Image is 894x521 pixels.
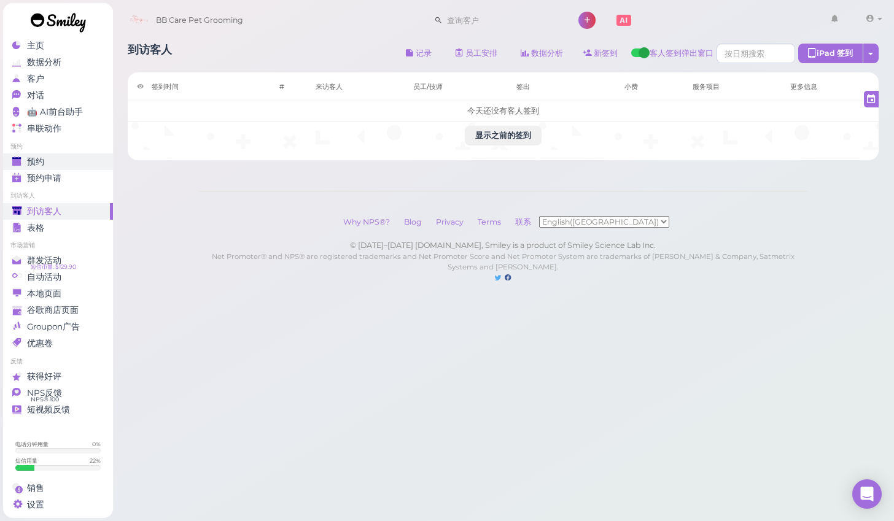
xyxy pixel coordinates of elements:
[3,357,113,366] li: 反馈
[27,272,61,282] span: 自动活动
[27,57,61,68] span: 数据分析
[472,217,507,226] a: Terms
[27,404,70,415] span: 短视频反馈
[445,44,508,63] a: 员工安排
[430,217,470,226] a: Privacy
[443,10,562,30] input: 查询客户
[395,44,442,63] button: 记录
[31,262,76,272] span: 短信币量: $129.90
[27,107,83,117] span: 🤖 AI前台助手
[3,285,113,302] a: 本地页面
[27,322,80,332] span: Groupon广告
[27,500,44,510] span: 设置
[92,440,101,448] div: 0 %
[781,72,879,101] th: 更多信息
[573,44,628,63] a: 新签到
[128,72,257,101] th: 签到时间
[507,72,576,101] th: 签出
[27,223,44,233] span: 表格
[3,480,113,496] a: 销售
[337,217,396,226] a: Why NPS®?
[156,3,243,37] span: BB Care Pet Grooming
[212,252,795,272] small: Net Promoter® and NPS® are registered trademarks and Net Promoter Score and Net Promoter System a...
[27,305,79,315] span: 谷歌商店页面
[27,371,61,382] span: 获得好评
[27,123,61,134] span: 串联动作
[3,87,113,104] a: 对话
[27,90,44,101] span: 对话
[3,120,113,137] a: 串联动作
[90,457,101,465] div: 22 %
[27,173,61,183] span: 预约申请
[31,395,59,404] span: NPS® 100
[3,104,113,120] a: 🤖 AI前台助手
[27,483,44,493] span: 销售
[3,252,113,269] a: 群发活动 短信币量: $129.90
[3,385,113,401] a: NPS反馈 NPS® 100
[3,496,113,513] a: 设置
[852,479,882,509] div: Open Intercom Messenger
[3,203,113,220] a: 到访客人
[128,44,172,66] h1: 到访客人
[15,440,49,448] div: 电话分钟用量
[3,269,113,285] a: 自动活动
[3,220,113,236] a: 表格
[3,191,113,200] li: 到访客人
[3,241,113,250] li: 市场营销
[798,44,863,63] div: iPad 签到
[27,288,61,299] span: 本地页面
[398,217,428,226] a: Blog
[27,388,62,398] span: NPS反馈
[717,44,795,63] input: 按日期搜索
[404,72,507,101] th: 员工/技师
[3,54,113,71] a: 数据分析
[306,72,404,101] th: 来访客人
[650,48,713,66] span: 客人签到弹出窗口
[128,101,879,122] td: 今天还没有客人签到
[3,37,113,54] a: 主页
[3,302,113,318] a: 谷歌商店页面
[615,72,684,101] th: 小费
[3,401,113,418] a: 短视频反馈
[3,153,113,170] a: 预约
[3,142,113,151] li: 预约
[509,217,539,226] a: 联系
[27,206,61,217] span: 到访客人
[27,74,44,84] span: 客户
[3,170,113,187] a: 预约申请
[465,126,542,145] button: 显示之前的签到
[27,41,44,51] span: 主页
[266,82,298,91] div: #
[15,457,37,465] div: 短信用量
[3,335,113,352] a: 优惠卷
[683,72,781,101] th: 服务项目
[3,368,113,385] a: 获得好评
[27,156,44,167] span: 预约
[199,240,807,251] div: © [DATE]–[DATE] [DOMAIN_NAME], Smiley is a product of Smiley Science Lab Inc.
[27,338,53,349] span: 优惠卷
[3,71,113,87] a: 客户
[27,255,61,266] span: 群发活动
[511,44,573,63] a: 数据分析
[3,318,113,335] a: Groupon广告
